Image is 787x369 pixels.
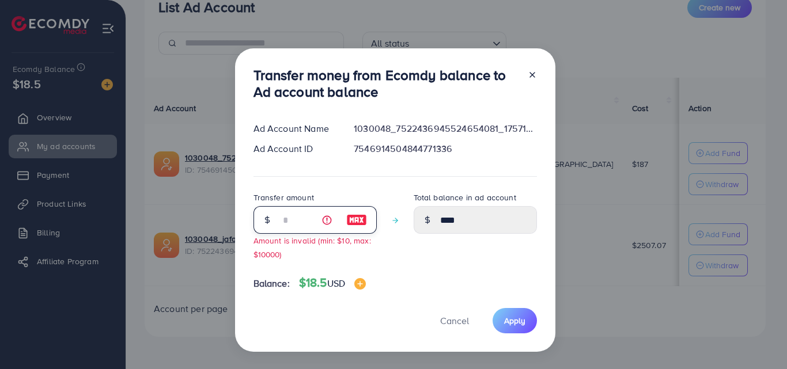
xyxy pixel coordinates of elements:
[244,122,345,135] div: Ad Account Name
[345,122,546,135] div: 1030048_7522436945524654081_1757153410313
[299,276,366,290] h4: $18.5
[327,277,345,290] span: USD
[253,67,519,100] h3: Transfer money from Ecomdy balance to Ad account balance
[253,277,290,290] span: Balance:
[346,213,367,227] img: image
[738,317,778,360] iframe: Chat
[354,278,366,290] img: image
[426,308,483,333] button: Cancel
[253,235,371,259] small: Amount is invalid (min: $10, max: $10000)
[345,142,546,155] div: 7546914504844771336
[244,142,345,155] div: Ad Account ID
[504,315,525,326] span: Apply
[253,192,314,203] label: Transfer amount
[440,314,469,327] span: Cancel
[493,308,537,333] button: Apply
[414,192,516,203] label: Total balance in ad account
